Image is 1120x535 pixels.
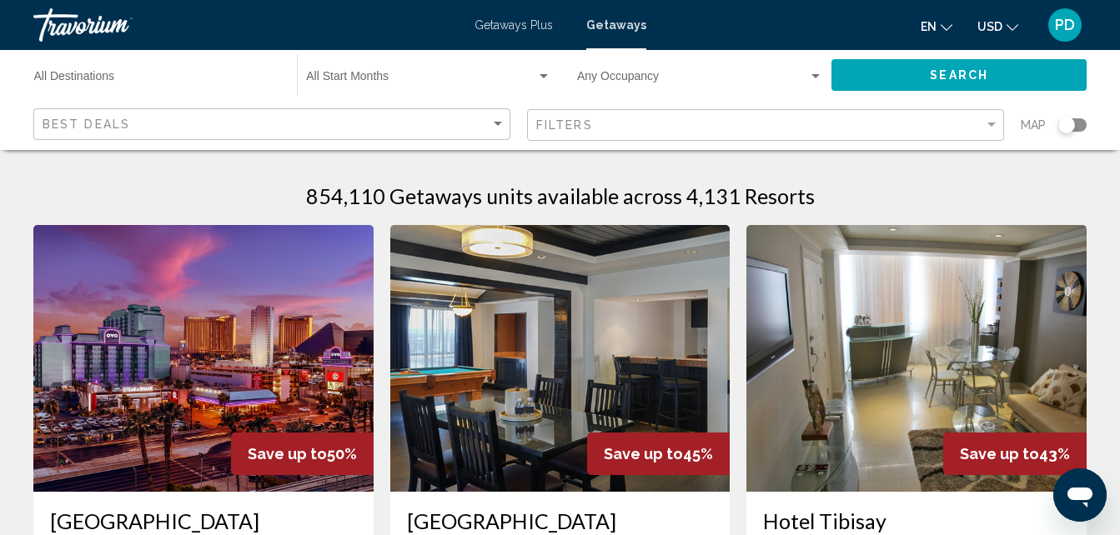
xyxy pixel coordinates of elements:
button: User Menu [1043,7,1087,42]
img: RM79E01X.jpg [33,225,374,492]
span: Best Deals [43,117,130,131]
span: en [921,20,937,33]
button: Search [831,59,1087,90]
span: Save up to [960,445,1039,462]
iframe: Botón para iniciar la ventana de mensajería [1053,468,1107,522]
span: Search [930,69,988,82]
span: Filters [536,118,593,132]
h1: 854,110 Getaways units available across 4,131 Resorts [306,183,815,208]
img: RM79I01X.jpg [390,225,731,492]
a: Hotel Tibisay [763,508,1070,533]
a: Travorium [33,8,458,42]
img: C369I01X.jpg [746,225,1087,492]
span: Map [1021,113,1046,137]
span: USD [977,20,1002,33]
span: Save up to [604,445,683,462]
a: Getaways [586,18,646,32]
div: 45% [587,432,730,475]
a: Getaways Plus [475,18,553,32]
div: 50% [231,432,374,475]
button: Change language [921,14,952,38]
mat-select: Sort by [43,117,505,132]
div: 43% [943,432,1087,475]
span: PD [1055,17,1075,33]
button: Filter [527,108,1004,142]
span: Save up to [248,445,327,462]
button: Change currency [977,14,1018,38]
